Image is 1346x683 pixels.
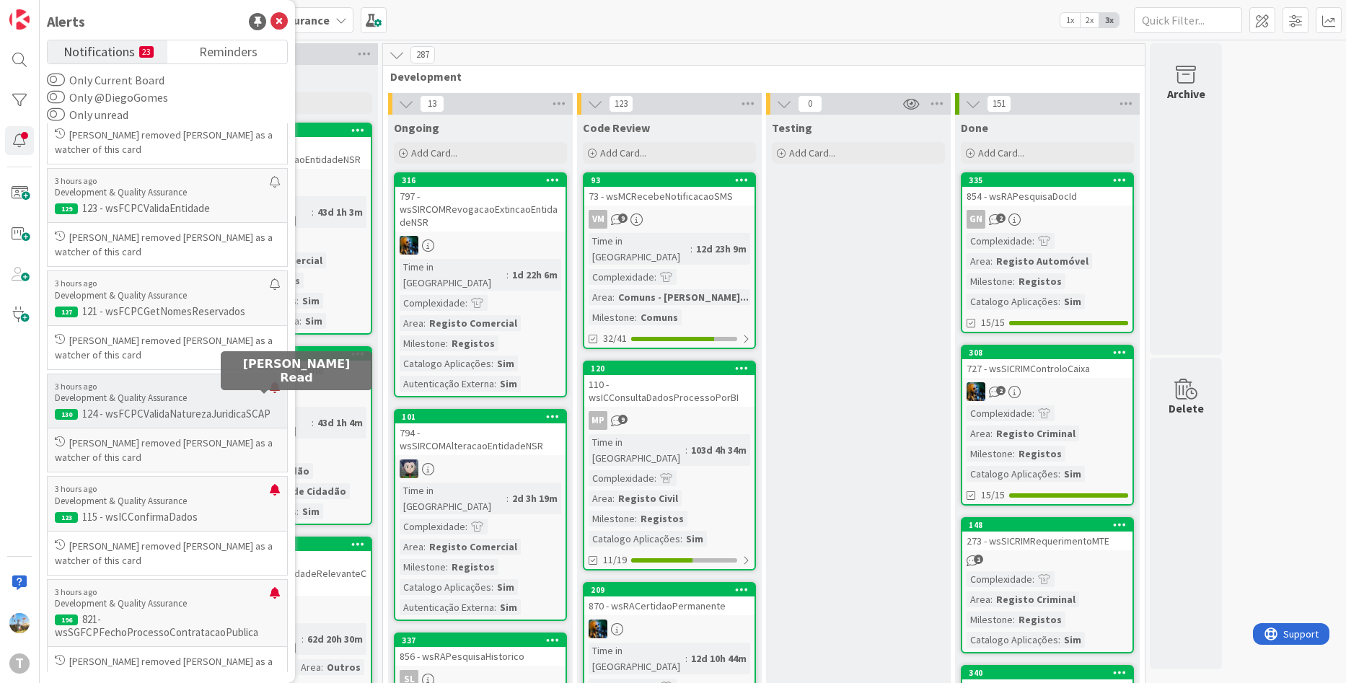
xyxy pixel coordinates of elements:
span: Ongoing [394,120,439,135]
div: MP [584,411,755,430]
span: : [612,289,615,305]
div: Time in [GEOGRAPHIC_DATA] [400,259,506,291]
div: Registo Civil [615,490,682,506]
span: : [1058,632,1060,648]
div: 337 [395,634,566,647]
div: Area [589,289,612,305]
div: 196 [55,614,78,625]
div: JC [395,236,566,255]
p: 3 hours ago [55,382,270,392]
span: : [465,295,467,311]
p: 3 hours ago [55,484,270,494]
span: 0 [798,95,822,113]
span: : [1032,233,1034,249]
div: 12d 23h 9m [692,241,750,257]
span: : [446,559,448,575]
div: Alerts [47,11,85,32]
div: Milestone [967,612,1013,627]
div: 870 - wsRACertidaoPermanente [584,596,755,615]
span: : [990,426,993,441]
div: 337 [402,635,566,645]
div: 101 [395,410,566,423]
div: Complexidade [967,571,1032,587]
img: JC [400,236,418,255]
span: : [680,531,682,547]
div: 335 [962,174,1132,187]
div: 127 [55,307,78,317]
div: Sim [493,356,518,371]
div: Sim [299,293,323,309]
div: 316 [395,174,566,187]
div: Registo Automóvel [993,253,1092,269]
div: 340 [969,668,1132,678]
div: Catalogo Aplicações [400,356,491,371]
p: Development & Quality Assurance [55,597,270,610]
p: [PERSON_NAME] removed [PERSON_NAME] as a watcher of this card [55,128,280,157]
p: 3 hours ago [55,278,270,288]
span: 2x [1080,13,1099,27]
div: Autenticação Externa [400,376,494,392]
span: : [654,269,656,285]
input: Quick Filter... [1134,7,1242,33]
div: Registo Comercial [426,539,521,555]
a: 3 hours agoDevelopment & Quality Assurance127121 - wsFCPCGetNomesReservados[PERSON_NAME] removed ... [47,270,288,369]
a: 3 hours agoDevelopment & Quality Assurance130124 - wsFCPCValidaNaturezaJuridicaSCAP[PERSON_NAME] ... [47,374,288,472]
span: : [635,511,637,526]
div: Milestone [967,446,1013,462]
div: Area [967,426,990,441]
span: 2 [996,213,1006,223]
span: 1x [1060,13,1080,27]
div: 110 - wsICConsultaDadosProcessoPorBI [584,375,755,407]
div: 93 [591,175,755,185]
div: 129 [55,203,78,214]
div: 148 [962,519,1132,532]
span: 9 [618,415,628,424]
div: Complexidade [400,295,465,311]
div: LS [395,459,566,478]
div: Complexidade [400,519,465,534]
div: 209 [584,583,755,596]
div: 340 [962,666,1132,679]
div: T [9,653,30,674]
span: : [506,267,509,283]
span: 151 [987,95,1011,113]
div: 103d 4h 34m [687,442,750,458]
div: GN [962,210,1132,229]
div: Area [589,490,612,506]
div: Sim [682,531,707,547]
div: 316797 - wsSIRCOMRevogacaoExtincaoEntidadeNSR [395,174,566,232]
p: 3 hours ago [55,176,270,186]
span: Reminders [199,40,258,61]
span: : [423,539,426,555]
span: 11/19 [603,552,627,568]
span: : [312,204,314,220]
div: 123 [55,512,78,523]
span: : [446,335,448,351]
p: 123 - wsFCPCValidaEntidade [55,202,280,215]
div: 335854 - wsRAPesquisaDocId [962,174,1132,206]
span: 13 [420,95,444,113]
span: : [491,579,493,595]
span: 15/15 [981,488,1005,503]
div: Time in [GEOGRAPHIC_DATA] [589,233,690,265]
span: Support [30,2,66,19]
span: Add Card... [411,146,457,159]
div: Milestone [589,511,635,526]
span: : [491,356,493,371]
button: Only @DiegoGomes [47,90,65,105]
div: 12d 10h 44m [687,651,750,666]
div: Archive [1167,85,1205,102]
span: : [635,309,637,325]
span: : [612,490,615,506]
span: : [690,241,692,257]
img: Visit kanbanzone.com [9,9,30,30]
button: Only unread [47,107,65,122]
div: Complexidade [589,470,654,486]
span: : [296,293,299,309]
div: 101794 - wsSIRCOMAlteracaoEntidadeNSR [395,410,566,455]
img: DG [9,613,30,633]
div: 2d 3h 19m [509,490,561,506]
div: Outros [323,659,364,675]
div: Comuns [637,309,682,325]
div: Complexidade [589,269,654,285]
